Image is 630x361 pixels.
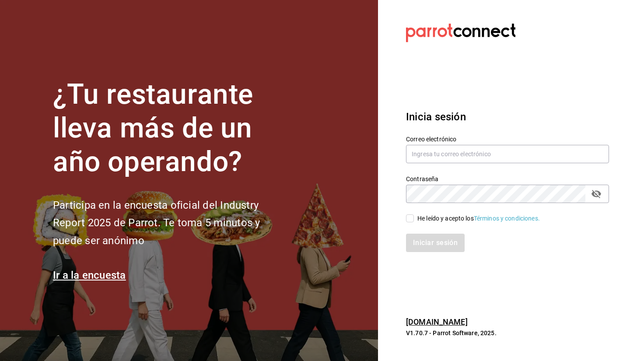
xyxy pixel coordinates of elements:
label: Correo electrónico [406,136,609,142]
label: Contraseña [406,176,609,182]
button: passwordField [589,186,604,201]
a: Ir a la encuesta [53,269,126,281]
h1: ¿Tu restaurante lleva más de un año operando? [53,78,289,179]
h3: Inicia sesión [406,109,609,125]
input: Ingresa tu correo electrónico [406,145,609,163]
h2: Participa en la encuesta oficial del Industry Report 2025 de Parrot. Te toma 5 minutos y puede se... [53,196,289,250]
p: V1.70.7 - Parrot Software, 2025. [406,329,609,337]
div: He leído y acepto los [417,214,540,223]
a: Términos y condiciones. [474,215,540,222]
a: [DOMAIN_NAME] [406,317,468,326]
